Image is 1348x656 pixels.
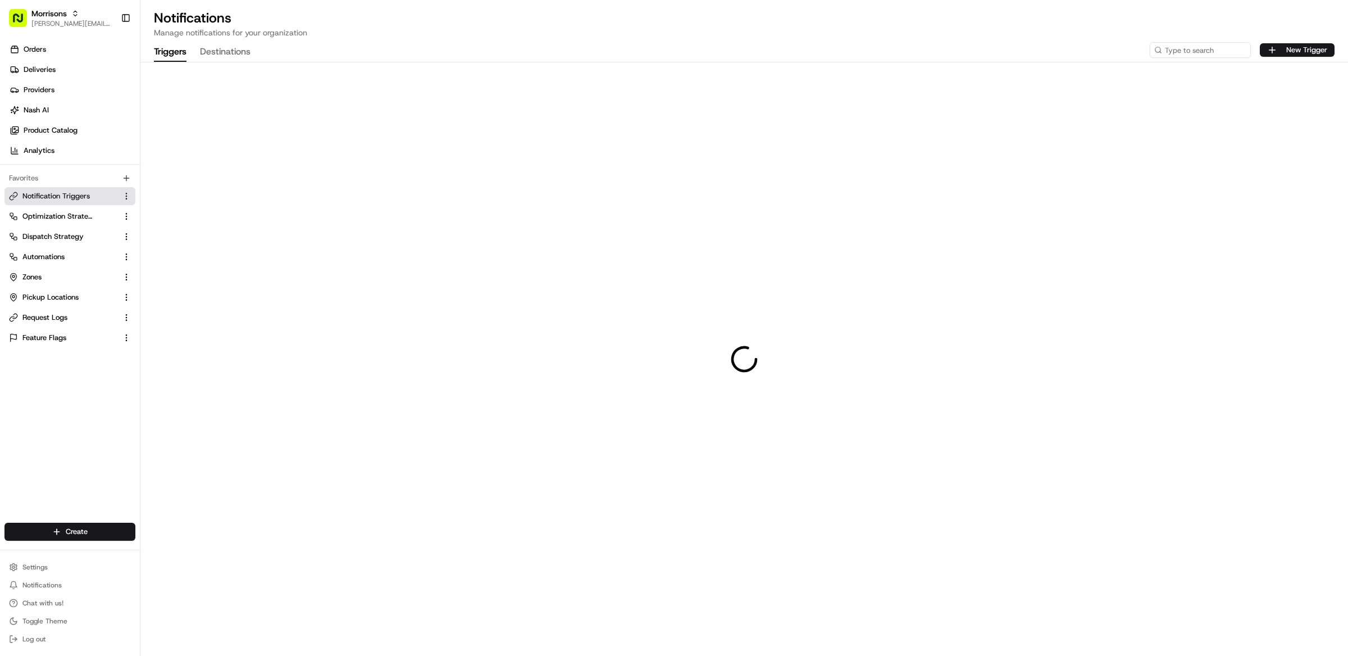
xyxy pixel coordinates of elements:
[9,252,117,262] a: Automations
[24,105,49,115] span: Nash AI
[22,252,65,262] span: Automations
[4,523,135,541] button: Create
[4,248,135,266] button: Automations
[22,191,90,201] span: Notification Triggers
[9,313,117,323] a: Request Logs
[4,40,140,58] a: Orders
[4,288,135,306] button: Pickup Locations
[4,4,116,31] button: Morrisons[PERSON_NAME][EMAIL_ADDRESS][DOMAIN_NAME]
[200,43,251,62] button: Destinations
[22,617,67,626] span: Toggle Theme
[4,142,140,160] a: Analytics
[22,211,93,221] span: Optimization Strategy
[31,8,67,19] button: Morrisons
[22,635,45,644] span: Log out
[4,228,135,246] button: Dispatch Strategy
[4,268,135,286] button: Zones
[9,191,117,201] a: Notification Triggers
[4,595,135,611] button: Chat with us!
[4,61,140,79] a: Deliveries
[1260,43,1335,57] button: New Trigger
[22,272,42,282] span: Zones
[22,232,84,242] span: Dispatch Strategy
[4,187,135,205] button: Notification Triggers
[4,559,135,575] button: Settings
[4,121,140,139] a: Product Catalog
[22,292,79,302] span: Pickup Locations
[24,85,54,95] span: Providers
[154,9,1335,27] h1: Notifications
[4,631,135,647] button: Log out
[22,563,48,572] span: Settings
[9,211,117,221] a: Optimization Strategy
[24,44,46,55] span: Orders
[1150,42,1251,58] input: Type to search
[24,65,56,75] span: Deliveries
[4,169,135,187] div: Favorites
[24,146,54,156] span: Analytics
[9,272,117,282] a: Zones
[24,125,78,135] span: Product Catalog
[4,613,135,629] button: Toggle Theme
[154,43,186,62] button: Triggers
[31,19,112,28] button: [PERSON_NAME][EMAIL_ADDRESS][DOMAIN_NAME]
[154,27,1335,38] p: Manage notifications for your organization
[22,599,63,608] span: Chat with us!
[4,207,135,225] button: Optimization Strategy
[4,329,135,347] button: Feature Flags
[4,81,140,99] a: Providers
[22,581,62,590] span: Notifications
[9,333,117,343] a: Feature Flags
[9,232,117,242] a: Dispatch Strategy
[4,101,140,119] a: Nash AI
[22,313,67,323] span: Request Logs
[9,292,117,302] a: Pickup Locations
[4,309,135,327] button: Request Logs
[4,577,135,593] button: Notifications
[22,333,66,343] span: Feature Flags
[66,527,88,537] span: Create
